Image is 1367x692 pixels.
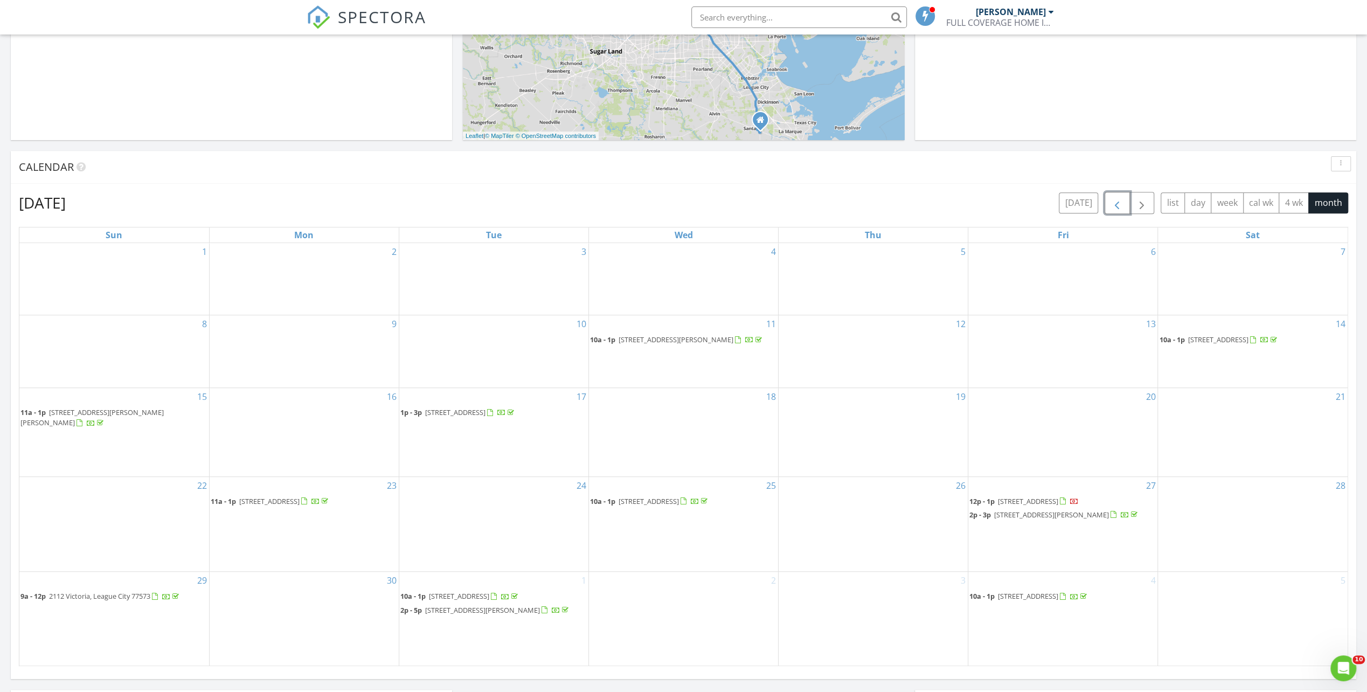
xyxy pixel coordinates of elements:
button: cal wk [1243,192,1280,213]
a: 10a - 1p [STREET_ADDRESS][PERSON_NAME] [590,335,764,344]
a: 11a - 1p [STREET_ADDRESS] [211,496,330,506]
span: 10a - 1p [1159,335,1184,344]
a: SPECTORA [307,15,426,37]
a: 10a - 1p [STREET_ADDRESS] [969,590,1156,603]
a: 12p - 1p [STREET_ADDRESS] [969,495,1156,508]
a: Go to June 15, 2025 [195,388,209,405]
button: 4 wk [1279,192,1309,213]
a: 10a - 1p [STREET_ADDRESS] [1159,334,1347,347]
span: 2p - 3p [969,510,991,520]
div: 11827 24th Street, Santa Fe TX 77510 [760,120,767,126]
td: Go to June 8, 2025 [19,315,209,388]
div: FULL COVERAGE HOME INSPECTIONS [946,17,1054,28]
h2: [DATE] [19,192,66,213]
td: Go to June 25, 2025 [588,476,778,572]
td: Go to June 3, 2025 [399,243,588,315]
td: Go to June 26, 2025 [779,476,968,572]
a: Go to June 8, 2025 [200,315,209,333]
a: Friday [1055,227,1071,243]
td: Go to July 3, 2025 [779,572,968,667]
td: Go to June 24, 2025 [399,476,588,572]
td: Go to June 15, 2025 [19,388,209,476]
img: The Best Home Inspection Software - Spectora [307,5,330,29]
a: Go to July 4, 2025 [1148,572,1157,589]
a: 10a - 1p [STREET_ADDRESS][PERSON_NAME] [590,334,777,347]
span: [STREET_ADDRESS] [998,591,1058,601]
td: Go to June 27, 2025 [968,476,1158,572]
a: Go to June 23, 2025 [385,477,399,494]
a: Go to June 12, 2025 [954,315,968,333]
a: Go to July 1, 2025 [579,572,588,589]
a: Sunday [103,227,124,243]
span: 10a - 1p [590,335,615,344]
td: Go to June 21, 2025 [1158,388,1348,476]
a: Thursday [863,227,884,243]
td: Go to June 1, 2025 [19,243,209,315]
td: Go to June 5, 2025 [779,243,968,315]
button: day [1184,192,1211,213]
span: [STREET_ADDRESS][PERSON_NAME] [619,335,733,344]
td: Go to June 23, 2025 [209,476,399,572]
a: Go to July 5, 2025 [1338,572,1348,589]
a: Go to June 29, 2025 [195,572,209,589]
span: 2p - 5p [400,605,422,615]
a: Go to June 21, 2025 [1334,388,1348,405]
span: [STREET_ADDRESS][PERSON_NAME] [994,510,1109,520]
a: Go to June 22, 2025 [195,477,209,494]
a: Go to June 16, 2025 [385,388,399,405]
a: © OpenStreetMap contributors [516,133,596,139]
span: [STREET_ADDRESS] [239,496,300,506]
a: 1p - 3p [STREET_ADDRESS] [400,407,516,417]
a: Go to June 10, 2025 [574,315,588,333]
button: week [1211,192,1244,213]
a: Wednesday [672,227,695,243]
td: Go to July 1, 2025 [399,572,588,667]
td: Go to June 13, 2025 [968,315,1158,388]
input: Search everything... [691,6,907,28]
a: 9a - 12p 2112 Victoria, League City 77573 [20,590,208,603]
span: [STREET_ADDRESS] [998,496,1058,506]
a: Monday [292,227,316,243]
td: Go to June 7, 2025 [1158,243,1348,315]
a: Leaflet [466,133,483,139]
a: 11a - 1p [STREET_ADDRESS][PERSON_NAME][PERSON_NAME] [20,406,208,430]
span: 10 [1352,655,1365,664]
a: Go to June 1, 2025 [200,243,209,260]
td: Go to June 6, 2025 [968,243,1158,315]
a: Go to June 30, 2025 [385,572,399,589]
a: © MapTiler [485,133,514,139]
td: Go to June 14, 2025 [1158,315,1348,388]
a: Go to June 3, 2025 [579,243,588,260]
a: Go to July 3, 2025 [959,572,968,589]
td: Go to July 5, 2025 [1158,572,1348,667]
td: Go to June 10, 2025 [399,315,588,388]
a: Go to June 18, 2025 [764,388,778,405]
div: [PERSON_NAME] [976,6,1046,17]
a: 10a - 1p [STREET_ADDRESS] [400,590,587,603]
span: [STREET_ADDRESS] [425,407,485,417]
a: Go to June 7, 2025 [1338,243,1348,260]
td: Go to June 17, 2025 [399,388,588,476]
td: Go to June 18, 2025 [588,388,778,476]
td: Go to June 29, 2025 [19,572,209,667]
td: Go to July 4, 2025 [968,572,1158,667]
a: Go to June 20, 2025 [1143,388,1157,405]
a: 12p - 1p [STREET_ADDRESS] [969,496,1079,506]
a: Tuesday [484,227,504,243]
button: list [1161,192,1185,213]
a: Go to June 25, 2025 [764,477,778,494]
a: Go to June 14, 2025 [1334,315,1348,333]
span: [STREET_ADDRESS][PERSON_NAME] [425,605,540,615]
a: Go to June 2, 2025 [390,243,399,260]
span: [STREET_ADDRESS] [1188,335,1248,344]
button: [DATE] [1059,192,1098,213]
a: 10a - 1p [STREET_ADDRESS] [969,591,1089,601]
span: 11a - 1p [211,496,236,506]
td: Go to June 4, 2025 [588,243,778,315]
td: Go to June 11, 2025 [588,315,778,388]
td: Go to June 12, 2025 [779,315,968,388]
a: 10a - 1p [STREET_ADDRESS] [590,495,777,508]
td: Go to June 28, 2025 [1158,476,1348,572]
a: 2p - 5p [STREET_ADDRESS][PERSON_NAME] [400,605,571,615]
a: 10a - 1p [STREET_ADDRESS] [590,496,710,506]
